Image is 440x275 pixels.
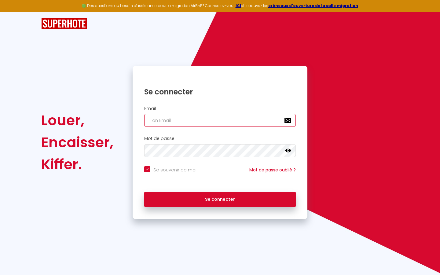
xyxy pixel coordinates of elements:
[41,109,113,131] div: Louer,
[144,106,296,111] h2: Email
[41,18,87,29] img: SuperHote logo
[236,3,241,8] a: ICI
[268,3,358,8] a: créneaux d'ouverture de la salle migration
[41,153,113,175] div: Kiffer.
[5,2,23,21] button: Ouvrir le widget de chat LiveChat
[144,114,296,127] input: Ton Email
[144,192,296,207] button: Se connecter
[144,136,296,141] h2: Mot de passe
[41,131,113,153] div: Encaisser,
[144,87,296,97] h1: Se connecter
[249,167,296,173] a: Mot de passe oublié ?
